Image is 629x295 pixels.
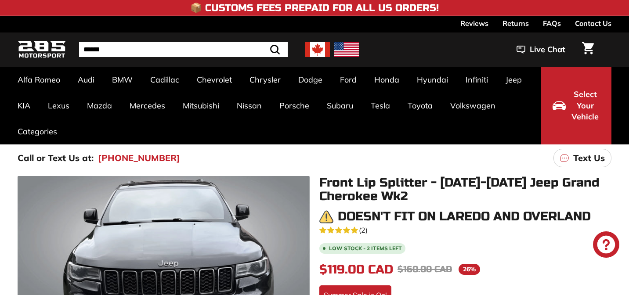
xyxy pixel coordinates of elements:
[9,67,69,93] a: Alfa Romeo
[174,93,228,119] a: Mitsubishi
[78,93,121,119] a: Mazda
[319,262,393,277] span: $119.00 CAD
[460,16,488,31] a: Reviews
[329,246,402,251] span: Low stock - 2 items left
[505,39,577,61] button: Live Chat
[338,210,591,223] h3: Doesn't fit on Laredo and Overland
[541,67,611,144] button: Select Your Vehicle
[543,16,561,31] a: FAQs
[570,89,600,122] span: Select Your Vehicle
[331,67,365,93] a: Ford
[69,67,103,93] a: Audi
[573,151,605,165] p: Text Us
[79,42,288,57] input: Search
[590,231,622,260] inbox-online-store-chat: Shopify online store chat
[365,67,408,93] a: Honda
[459,264,480,275] span: 26%
[399,93,441,119] a: Toyota
[98,151,180,165] a: [PHONE_NUMBER]
[502,16,529,31] a: Returns
[188,67,241,93] a: Chevrolet
[398,264,452,275] span: $160.00 CAD
[577,35,599,65] a: Cart
[575,16,611,31] a: Contact Us
[318,93,362,119] a: Subaru
[319,176,611,203] h1: Front Lip Splitter - [DATE]-[DATE] Jeep Grand Cherokee Wk2
[319,210,333,224] img: warning.png
[408,67,457,93] a: Hyundai
[289,67,331,93] a: Dodge
[271,93,318,119] a: Porsche
[530,44,565,55] span: Live Chat
[553,149,611,167] a: Text Us
[103,67,141,93] a: BMW
[141,67,188,93] a: Cadillac
[441,93,504,119] a: Volkswagen
[241,67,289,93] a: Chrysler
[9,119,66,144] a: Categories
[362,93,399,119] a: Tesla
[18,151,94,165] p: Call or Text Us at:
[319,224,611,235] a: 5.0 rating (2 votes)
[9,93,39,119] a: KIA
[497,67,531,93] a: Jeep
[39,93,78,119] a: Lexus
[190,3,439,13] h4: 📦 Customs Fees Prepaid for All US Orders!
[359,225,368,235] span: (2)
[228,93,271,119] a: Nissan
[457,67,497,93] a: Infiniti
[121,93,174,119] a: Mercedes
[18,40,66,60] img: Logo_285_Motorsport_areodynamics_components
